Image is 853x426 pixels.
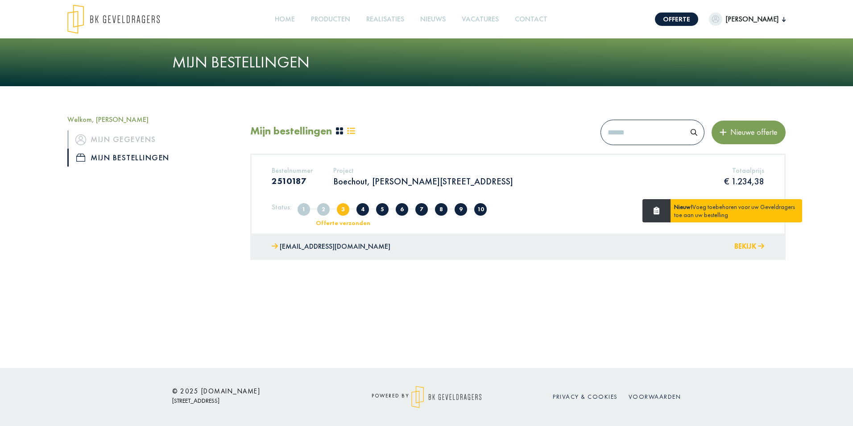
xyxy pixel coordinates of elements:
h2: Mijn bestellingen [250,125,332,138]
div: powered by [346,386,507,408]
img: icon [76,154,85,162]
p: Boechout, [PERSON_NAME][STREET_ADDRESS] [333,175,513,187]
button: Bekijk [734,240,764,253]
span: Offerte goedgekeurd [396,203,408,216]
a: Voorwaarden [629,393,681,401]
h5: Bestelnummer [272,166,313,175]
span: [PERSON_NAME] [722,14,782,25]
span: Geleverd/afgehaald [474,203,487,216]
a: Producten [307,9,354,29]
span: Nieuwe offerte [727,127,778,137]
a: Offerte [655,13,698,26]
h6: © 2025 [DOMAIN_NAME] [172,387,333,395]
h1: Mijn bestellingen [172,53,681,72]
a: [EMAIL_ADDRESS][DOMAIN_NAME] [272,240,390,253]
a: iconMijn gegevens [67,130,237,148]
h5: Project [333,166,513,175]
strong: Nieuw! [674,203,692,211]
span: In nabehandeling [435,203,447,216]
a: iconMijn bestellingen [67,149,237,167]
span: In productie [415,203,428,216]
span: Volledig [317,203,330,216]
a: Contact [511,9,551,29]
a: Realisaties [363,9,408,29]
span: Offerte verzonden [337,203,349,216]
div: Voeg toebehoren voor uw Geveldragers toe aan uw bestelling [671,199,802,222]
a: Privacy & cookies [553,393,618,401]
span: Offerte afgekeurd [376,203,389,216]
div: Offerte verzonden [306,220,380,226]
a: Vacatures [458,9,502,29]
span: Aangemaakt [298,203,310,216]
img: search.svg [691,129,697,136]
h3: 2510187 [272,175,313,186]
img: dummypic.png [709,13,722,26]
p: [STREET_ADDRESS] [172,395,333,406]
h5: Totaalprijs [724,166,764,175]
p: € 1.234,38 [724,175,764,187]
img: logo [411,386,481,408]
h5: Welkom, [PERSON_NAME] [67,115,237,124]
span: Klaar voor levering/afhaling [455,203,467,216]
h5: Status: [272,203,292,211]
span: Offerte in overleg [356,203,369,216]
img: logo [67,4,160,34]
a: Home [271,9,298,29]
button: [PERSON_NAME] [709,13,786,26]
img: icon [75,134,86,145]
a: Nieuws [417,9,449,29]
button: Nieuwe offerte [712,121,786,144]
